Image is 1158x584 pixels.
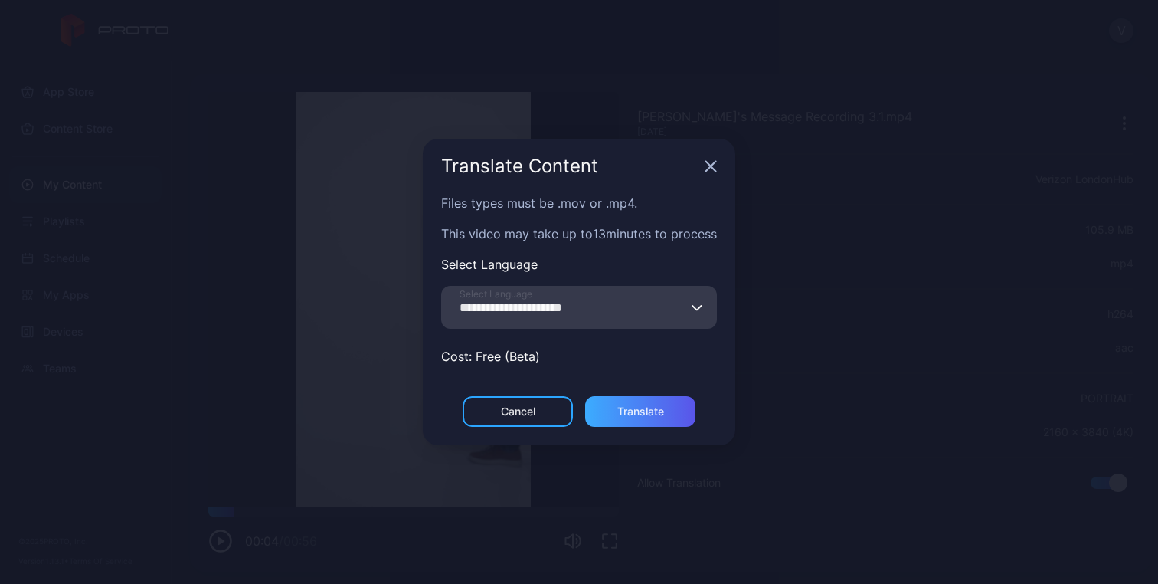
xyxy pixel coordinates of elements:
div: Cancel [501,405,535,418]
p: Files types must be .mov or .mp4. [441,194,717,212]
span: Select Language [460,288,532,300]
button: Select Language [691,286,703,329]
p: This video may take up to 13 minutes to process [441,225,717,243]
p: Select Language [441,255,717,274]
button: Cancel [463,396,573,427]
input: Select Language [441,286,717,329]
div: Translate [617,405,664,418]
p: Cost: Free (Beta) [441,347,717,366]
div: Translate Content [441,157,698,176]
button: Translate [585,396,695,427]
